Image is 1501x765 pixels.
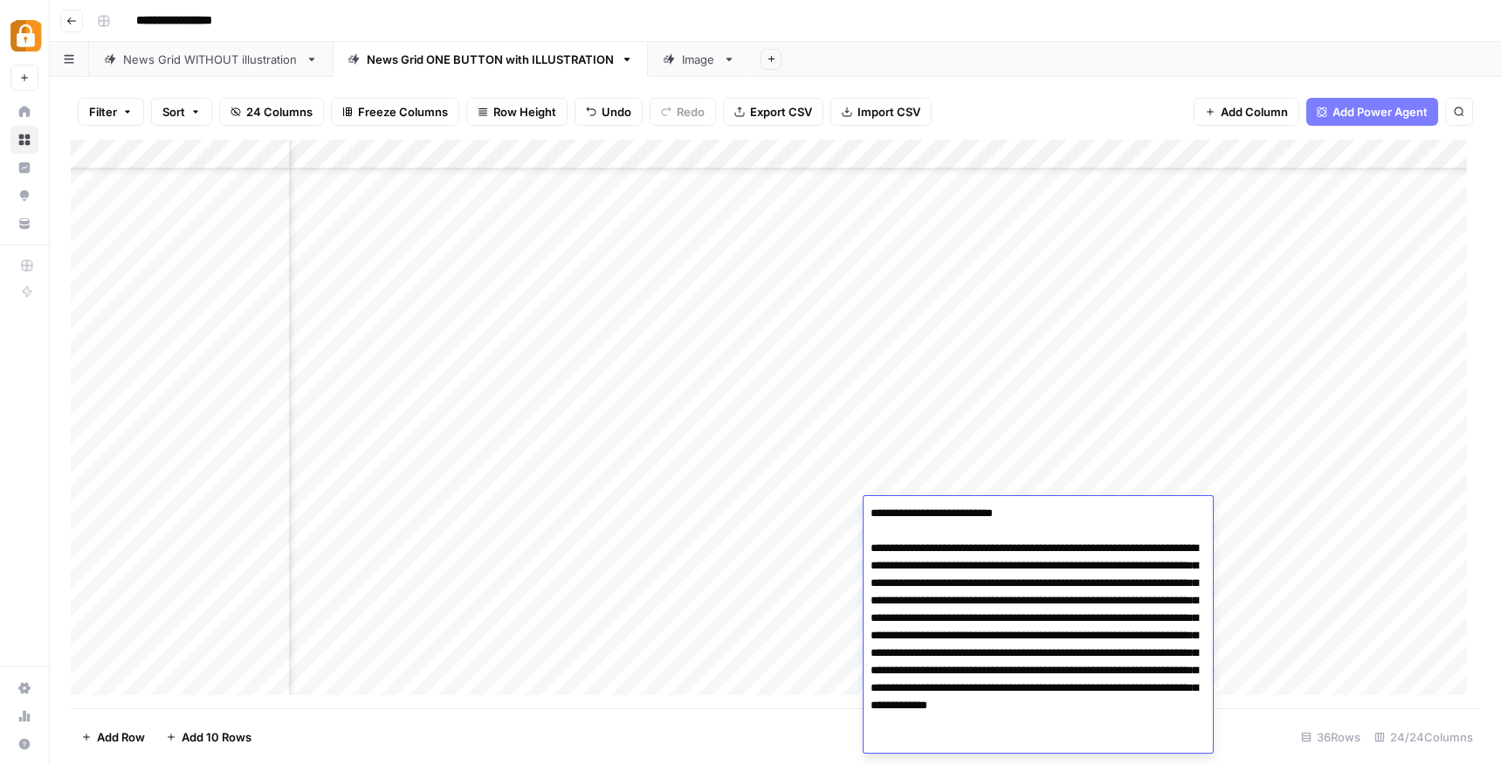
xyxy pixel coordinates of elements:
button: Sort [151,98,212,126]
span: Add Row [97,728,145,746]
button: Filter [78,98,144,126]
span: Import CSV [857,103,920,121]
button: Help + Support [10,730,38,758]
span: Redo [677,103,705,121]
button: Undo [575,98,643,126]
div: 24/24 Columns [1367,723,1480,751]
a: Usage [10,702,38,730]
span: Add Power Agent [1332,103,1428,121]
div: News Grid ONE BUTTON with ILLUSTRATION [367,51,614,68]
span: Row Height [493,103,556,121]
span: Undo [602,103,631,121]
button: Redo [650,98,716,126]
a: Your Data [10,210,38,238]
a: Opportunities [10,182,38,210]
img: Adzz Logo [10,20,42,52]
a: News Grid ONE BUTTON with ILLUSTRATION [333,42,648,77]
button: Export CSV [723,98,823,126]
button: Add Row [71,723,155,751]
div: 36 Rows [1294,723,1367,751]
span: 24 Columns [246,103,313,121]
span: Freeze Columns [358,103,448,121]
button: 24 Columns [219,98,324,126]
button: Workspace: Adzz [10,14,38,58]
div: News Grid WITHOUT illustration [123,51,299,68]
button: Freeze Columns [331,98,459,126]
div: Image [682,51,716,68]
button: Add Column [1194,98,1299,126]
button: Add 10 Rows [155,723,262,751]
a: Home [10,98,38,126]
button: Row Height [466,98,568,126]
a: Settings [10,674,38,702]
a: Insights [10,154,38,182]
span: Filter [89,103,117,121]
span: Add Column [1221,103,1288,121]
button: Add Power Agent [1306,98,1438,126]
span: Sort [162,103,185,121]
span: Export CSV [750,103,812,121]
a: Browse [10,126,38,154]
a: Image [648,42,750,77]
a: News Grid WITHOUT illustration [89,42,333,77]
button: Import CSV [830,98,932,126]
span: Add 10 Rows [182,728,251,746]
